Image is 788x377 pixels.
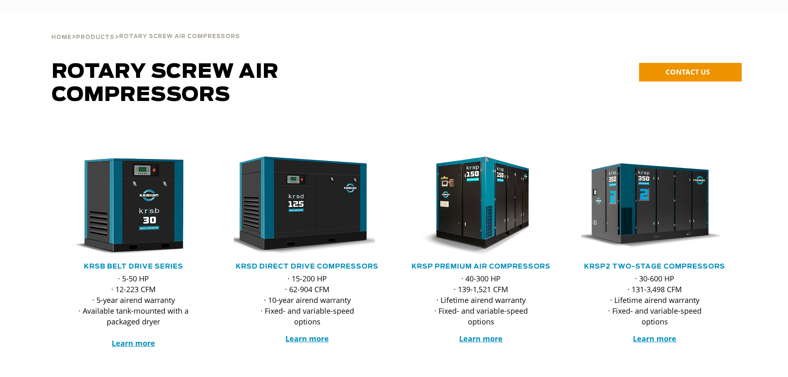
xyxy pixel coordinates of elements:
a: KRSP2 Two-Stage Compressors [584,263,725,270]
img: krsb30 [54,156,201,256]
span: Rotary Screw Air Compressors [119,34,240,39]
div: krsb30 [60,156,207,256]
span: CONTACT US [666,67,710,77]
span: Rotary Screw Air Compressors [52,62,279,105]
img: krsd125 [228,156,375,256]
p: · 40-300 HP · 139-1,521 CFM · Lifetime airend warranty · Fixed- and variable-speed options [424,273,538,327]
a: Home [51,33,72,41]
p: · 5-50 HP · 12-223 CFM · 5-year airend warranty · Available tank-mounted with a packaged dryer [77,273,191,348]
a: KRSB Belt Drive Series [84,263,183,270]
span: Home [51,35,72,40]
a: Learn more [633,334,676,343]
div: krsp150 [407,156,555,256]
img: krsp350 [575,156,722,256]
a: CONTACT US [639,63,742,82]
a: Learn more [112,338,155,348]
a: KRSD Direct Drive Compressors [236,263,378,270]
a: Learn more [285,334,329,343]
div: krsd125 [234,156,381,256]
p: · 30-600 HP · 131-3,498 CFM · Lifetime airend warranty · Fixed- and variable-speed options [598,273,712,327]
a: Products [76,33,115,41]
div: > > [51,12,240,44]
a: KRSP Premium Air Compressors [412,263,551,270]
img: krsp150 [401,156,548,256]
p: · 15-200 HP · 62-904 CFM · 10-year airend warranty · Fixed- and variable-speed options [250,273,364,327]
div: krsp350 [581,156,728,256]
span: Products [76,35,115,40]
a: Learn more [459,334,503,343]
